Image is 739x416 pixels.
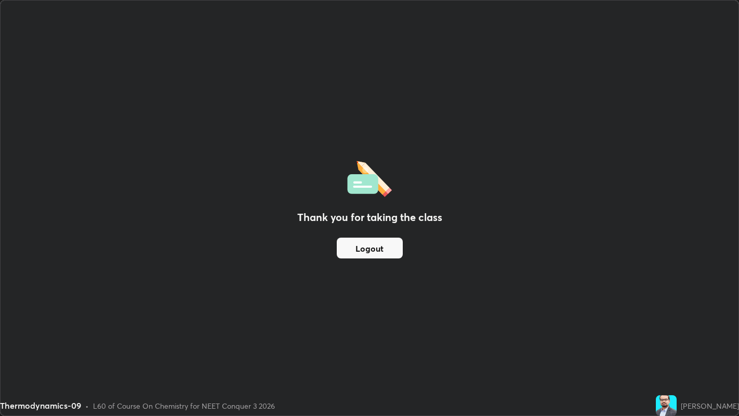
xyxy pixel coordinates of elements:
div: [PERSON_NAME] [681,400,739,411]
button: Logout [337,238,403,258]
img: offlineFeedback.1438e8b3.svg [347,158,392,197]
h2: Thank you for taking the class [297,210,442,225]
div: • [85,400,89,411]
div: L60 of Course On Chemistry for NEET Conquer 3 2026 [93,400,275,411]
img: 575f463803b64d1597248aa6fa768815.jpg [656,395,677,416]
